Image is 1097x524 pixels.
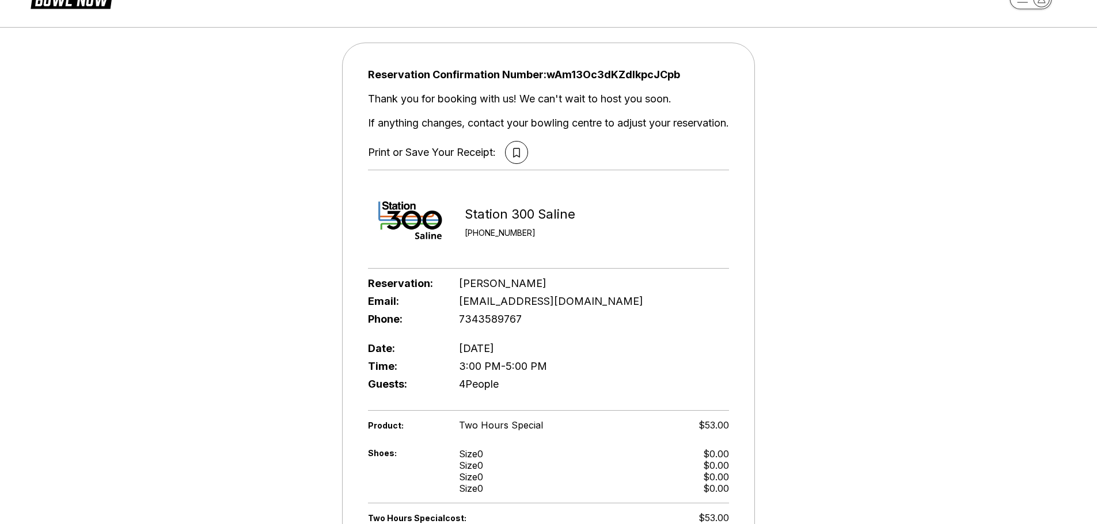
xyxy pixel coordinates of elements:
div: $0.00 [703,460,729,471]
span: $53.00 [699,512,729,523]
div: Print or Save Your Receipt: [368,146,496,159]
span: Guests: [368,378,440,390]
span: Time: [368,360,440,372]
div: Size 0 [459,471,483,483]
button: print reservation as PDF [505,141,528,164]
span: Two Hours Special cost: [368,513,549,523]
span: $53.00 [699,419,729,431]
div: Size 0 [459,460,483,471]
div: Size 0 [459,483,483,494]
span: 7343589767 [459,313,522,325]
img: Station 300 Saline [368,176,454,262]
div: $0.00 [703,471,729,483]
div: If anything changes, contact your bowling centre to adjust your reservation. [368,117,729,129]
span: [DATE] [459,342,494,354]
span: Reservation Confirmation Number: wAm13Oc3dKZdIkpcJCpb [368,68,729,81]
span: Shoes: [368,448,440,458]
span: Product: [368,420,440,430]
span: Date: [368,342,440,354]
div: [PHONE_NUMBER] [465,228,575,238]
div: Thank you for booking with us! We can't wait to host you soon. [368,93,729,105]
span: Two Hours Special [459,419,543,431]
span: 4 People [459,378,499,390]
div: Size 0 [459,448,483,460]
span: Phone: [368,313,440,325]
div: $0.00 [703,448,729,460]
div: Station 300 Saline [465,206,575,222]
span: [PERSON_NAME] [459,277,546,289]
div: $0.00 [703,483,729,494]
span: Email: [368,295,440,307]
span: 3:00 PM - 5:00 PM [459,360,547,372]
span: Reservation: [368,277,440,289]
span: [EMAIL_ADDRESS][DOMAIN_NAME] [459,295,643,307]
